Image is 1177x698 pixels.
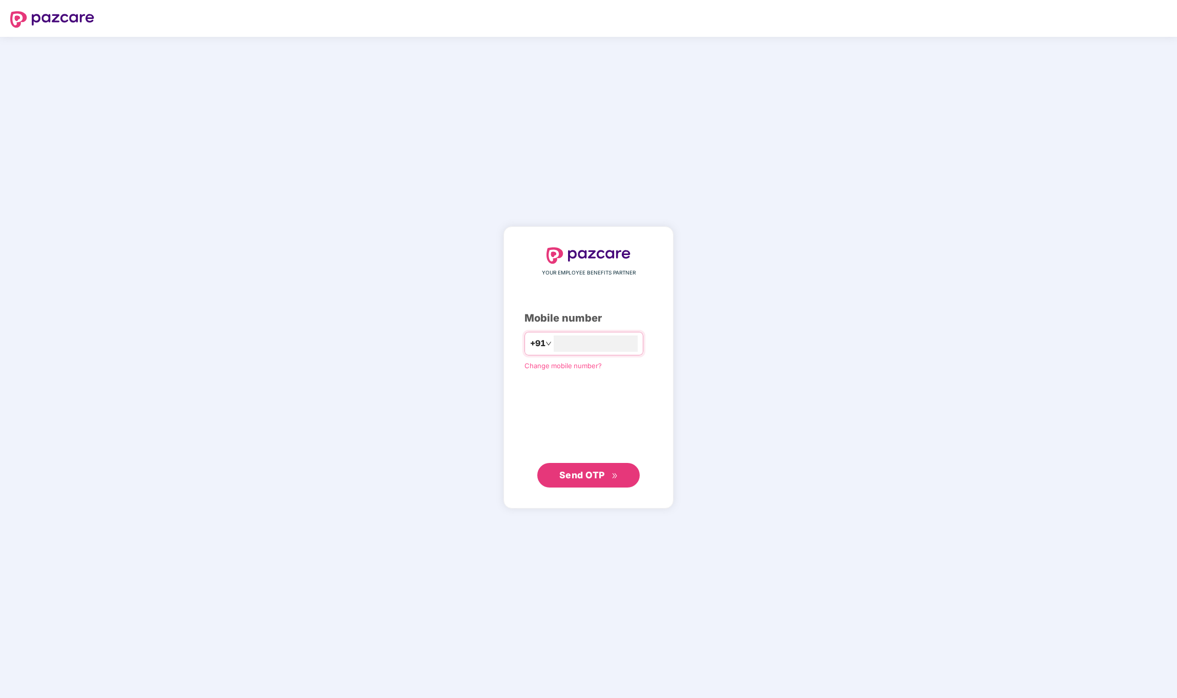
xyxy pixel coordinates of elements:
[545,341,552,347] span: down
[537,463,640,488] button: Send OTPdouble-right
[524,310,653,326] div: Mobile number
[530,337,545,350] span: +91
[542,269,636,277] span: YOUR EMPLOYEE BENEFITS PARTNER
[559,470,605,480] span: Send OTP
[10,11,94,28] img: logo
[612,473,618,479] span: double-right
[524,362,602,370] a: Change mobile number?
[547,247,630,264] img: logo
